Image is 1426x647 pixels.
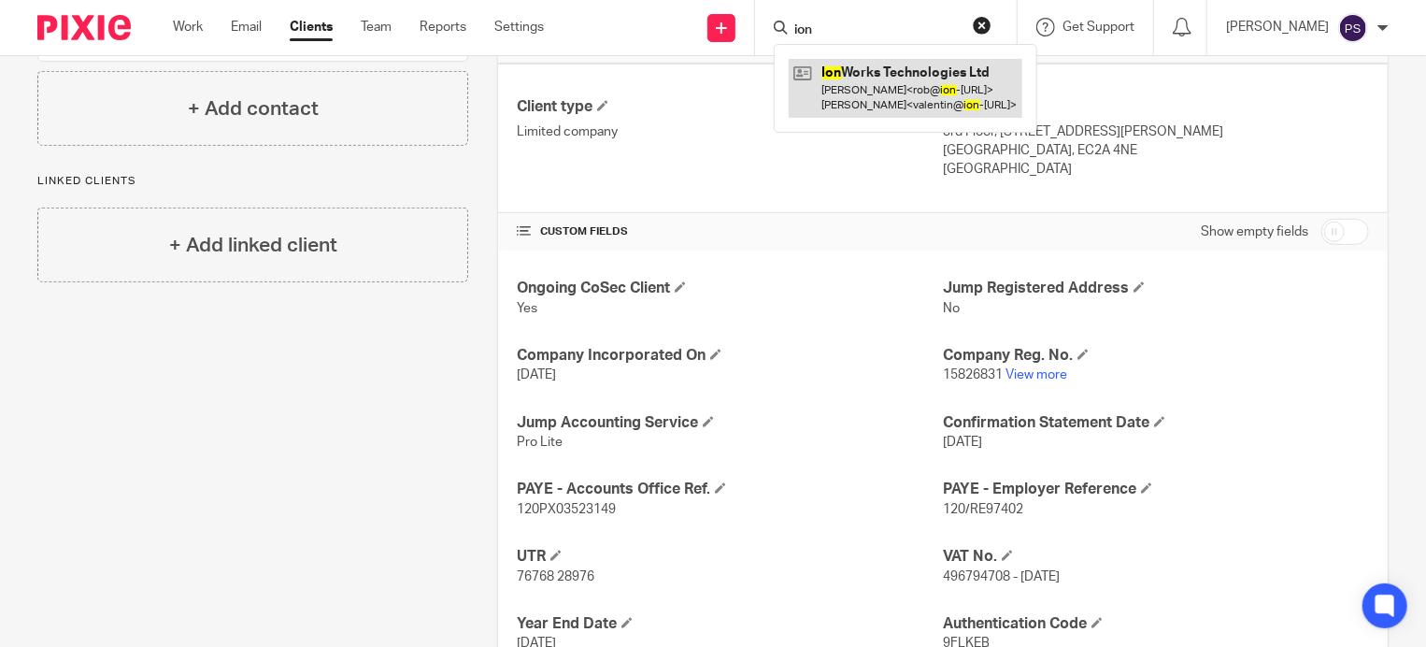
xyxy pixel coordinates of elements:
[517,436,563,449] span: Pro Lite
[290,18,333,36] a: Clients
[943,160,1369,179] p: [GEOGRAPHIC_DATA]
[943,436,982,449] span: [DATE]
[517,279,943,298] h4: Ongoing CoSec Client
[517,614,943,634] h4: Year End Date
[943,547,1369,567] h4: VAT No.
[1338,13,1368,43] img: svg%3E
[943,503,1023,516] span: 120/RE97402
[517,302,537,315] span: Yes
[943,368,1003,381] span: 15826831
[1005,368,1067,381] a: View more
[943,614,1369,634] h4: Authentication Code
[943,141,1369,160] p: [GEOGRAPHIC_DATA], EC2A 4NE
[517,346,943,366] h4: Company Incorporated On
[517,503,616,516] span: 120PX03523149
[943,302,960,315] span: No
[517,97,943,117] h4: Client type
[420,18,466,36] a: Reports
[173,18,203,36] a: Work
[943,97,1369,117] h4: Address
[231,18,262,36] a: Email
[169,231,337,260] h4: + Add linked client
[943,480,1369,499] h4: PAYE - Employer Reference
[517,122,943,141] p: Limited company
[517,570,594,583] span: 76768 28976
[1226,18,1329,36] p: [PERSON_NAME]
[792,22,961,39] input: Search
[973,16,991,35] button: Clear
[943,122,1369,141] p: 3rd Floor, [STREET_ADDRESS][PERSON_NAME]
[494,18,544,36] a: Settings
[517,413,943,433] h4: Jump Accounting Service
[1062,21,1134,34] span: Get Support
[37,15,131,40] img: Pixie
[1201,223,1308,241] label: Show empty fields
[943,413,1369,433] h4: Confirmation Statement Date
[943,570,1060,583] span: 496794708 - [DATE]
[517,224,943,239] h4: CUSTOM FIELDS
[517,368,556,381] span: [DATE]
[188,94,319,123] h4: + Add contact
[37,174,468,189] p: Linked clients
[943,279,1369,298] h4: Jump Registered Address
[517,547,943,567] h4: UTR
[361,18,392,36] a: Team
[943,346,1369,366] h4: Company Reg. No.
[517,480,943,499] h4: PAYE - Accounts Office Ref.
